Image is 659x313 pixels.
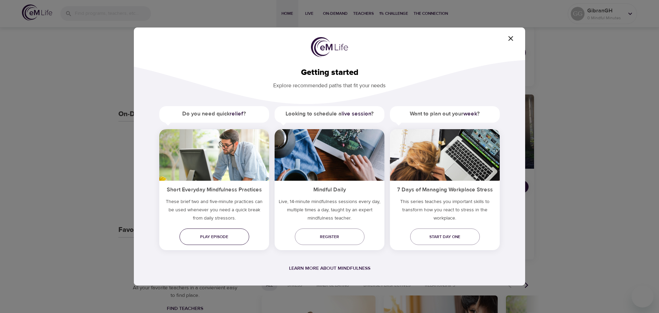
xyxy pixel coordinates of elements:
span: Start day one [416,233,474,241]
h2: Getting started [145,68,514,78]
h5: Want to plan out your ? [390,106,500,122]
h5: Short Everyday Mindfulness Practices [159,181,269,198]
img: ims [159,129,269,181]
a: Start day one [410,228,480,245]
span: Register [300,233,359,241]
a: relief [230,110,243,117]
h5: Do you need quick ? [159,106,269,122]
span: Play episode [185,233,244,241]
p: Live, 14-minute mindfulness sessions every day, multiple times a day, taught by an expert mindful... [275,198,384,225]
h5: 7 Days of Managing Workplace Stress [390,181,500,198]
p: This series teaches you important skills to transform how you react to stress in the workplace. [390,198,500,225]
a: Learn more about mindfulness [289,265,370,271]
img: ims [275,129,384,181]
p: Explore recommended paths that fit your needs [145,78,514,90]
a: Play episode [180,228,249,245]
a: week [463,110,477,117]
h5: Mindful Daily [275,181,384,198]
img: logo [311,37,348,57]
h5: Looking to schedule a ? [275,106,384,122]
h5: These brief two and five-minute practices can be used whenever you need a quick break from daily ... [159,198,269,225]
a: live session [342,110,371,117]
a: Register [295,228,365,245]
img: ims [390,129,500,181]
